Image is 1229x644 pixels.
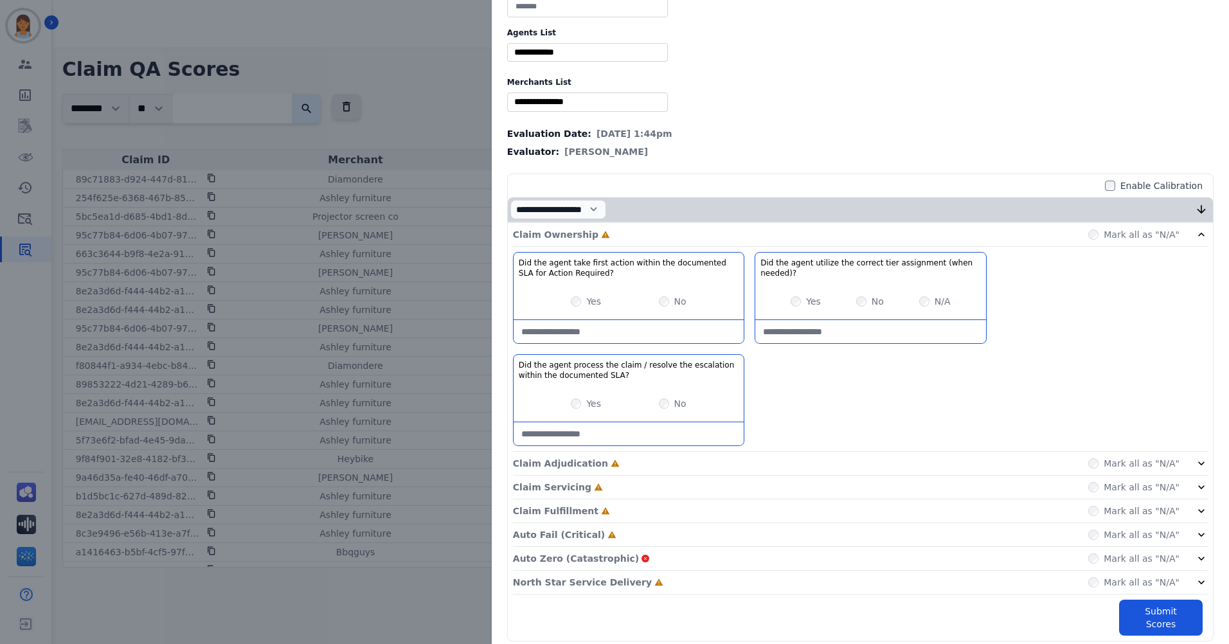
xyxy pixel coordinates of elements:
[507,127,1214,140] div: Evaluation Date:
[1104,505,1180,517] label: Mark all as "N/A"
[1104,576,1180,589] label: Mark all as "N/A"
[507,145,1214,158] div: Evaluator:
[1104,552,1180,565] label: Mark all as "N/A"
[1104,528,1180,541] label: Mark all as "N/A"
[872,295,884,308] label: No
[507,28,1214,38] label: Agents List
[586,397,601,410] label: Yes
[507,77,1214,87] label: Merchants List
[513,228,598,241] p: Claim Ownership
[1104,481,1180,494] label: Mark all as "N/A"
[1104,457,1180,470] label: Mark all as "N/A"
[513,552,639,565] p: Auto Zero (Catastrophic)
[1104,228,1180,241] label: Mark all as "N/A"
[513,505,598,517] p: Claim Fulfillment
[935,295,951,308] label: N/A
[510,46,665,59] ul: selected options
[674,397,686,410] label: No
[564,145,648,158] span: [PERSON_NAME]
[510,95,665,109] ul: selected options
[586,295,601,308] label: Yes
[760,258,980,278] h3: Did the agent utilize the correct tier assignment (when needed)?
[674,295,686,308] label: No
[519,258,739,278] h3: Did the agent take first action within the documented SLA for Action Required?
[513,457,608,470] p: Claim Adjudication
[597,127,672,140] span: [DATE] 1:44pm
[1119,600,1203,636] button: Submit Scores
[1120,179,1203,192] label: Enable Calibration
[513,481,591,494] p: Claim Servicing
[513,576,652,589] p: North Star Service Delivery
[513,528,605,541] p: Auto Fail (Critical)
[806,295,821,308] label: Yes
[519,360,739,380] h3: Did the agent process the claim / resolve the escalation within the documented SLA?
